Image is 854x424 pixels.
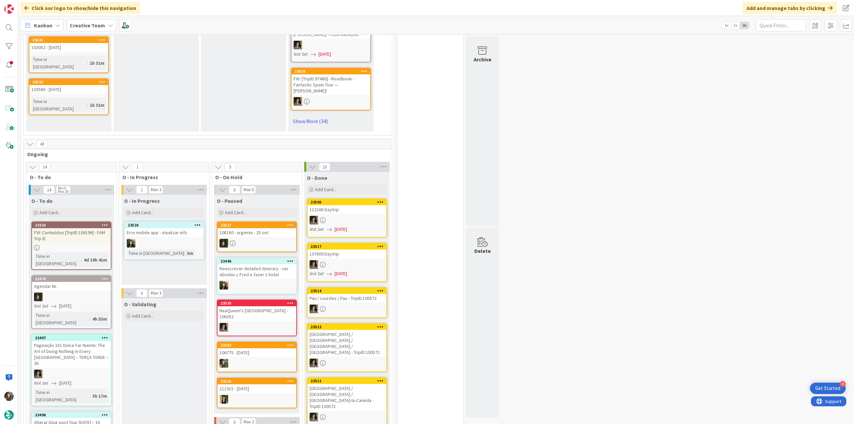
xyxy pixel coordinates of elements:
[244,188,254,191] div: Max 5
[308,250,386,258] div: 107609 Daytrip
[294,51,308,57] i: Not Set
[294,97,302,106] img: MS
[218,222,296,237] div: 23527108180 - urgente - 25 set
[185,250,195,257] div: 3m
[220,239,228,248] img: MC
[39,209,61,216] span: Add Card...
[32,228,111,243] div: FW: Conteúdos [TripID:106196] - FAM Trip IE
[743,2,837,14] div: Add and manage tabs by clicking
[474,55,491,63] div: Archive
[31,56,87,70] div: Time in [GEOGRAPHIC_DATA]
[311,289,386,293] div: 23514
[34,21,52,29] span: Kanban
[217,300,297,336] a: 23535NeaQueen's [GEOGRAPHIC_DATA] - 106352MS
[132,209,153,216] span: Add Card...
[308,244,386,258] div: 23517107609 Daytrip
[32,276,111,282] div: 23470
[307,243,387,282] a: 23517107609 DaytripMSNot Set[DATE]
[34,370,43,378] img: MS
[127,250,184,257] div: Time in [GEOGRAPHIC_DATA]
[124,197,160,204] span: O - In Progress
[310,260,318,269] img: MS
[35,223,111,228] div: 23323
[14,1,30,9] span: Support
[81,256,82,264] span: :
[307,323,387,372] a: 23513[GEOGRAPHIC_DATA] / [GEOGRAPHIC_DATA] / [GEOGRAPHIC_DATA] / [GEOGRAPHIC_DATA] - TripID:100572MS
[35,277,111,281] div: 23470
[319,163,330,171] span: 23
[32,335,111,341] div: 23497
[291,68,371,110] a: 23516FW: [TripID:97486] - Roadbook - Fantastic Spain Tour — [PERSON_NAME]!MS
[31,98,87,112] div: Time in [GEOGRAPHIC_DATA]
[310,413,318,421] img: MS
[221,259,296,264] div: 23446
[218,395,296,404] div: SP
[29,36,109,73] a: 23531103052 - [DATE]Time in [GEOGRAPHIC_DATA]:1h 31m
[840,381,846,387] div: 4
[740,22,749,29] span: 3x
[218,378,296,393] div: 23528111915 - [DATE]
[810,383,846,394] div: Open Get Started checklist, remaining modules: 4
[32,222,111,228] div: 23323
[335,270,347,277] span: [DATE]
[32,370,111,378] div: MS
[815,385,840,392] div: Get Started
[335,226,347,233] span: [DATE]
[91,392,109,400] div: 3h 17m
[132,313,153,319] span: Add Card...
[124,222,204,260] a: 23526Erro mobile app - atualizar infsBCTime in [GEOGRAPHIC_DATA]:3m
[32,276,111,291] div: 23470Agendar NL
[215,174,294,180] span: O - On Hold
[32,282,111,291] div: Agendar NL
[59,380,71,387] span: [DATE]
[32,222,111,243] div: 23323FW: Conteúdos [TripID:106196] - FAM Trip IE
[29,79,108,94] div: 23532103586 - [DATE]
[34,389,90,403] div: Time in [GEOGRAPHIC_DATA]
[35,336,111,340] div: 23497
[308,324,386,330] div: 23513
[308,288,386,303] div: 23514Pau / Lourdes / Pau - TripID:100572
[220,359,228,368] img: IG
[221,301,296,306] div: 23535
[731,22,740,29] span: 2x
[292,41,370,49] div: MS
[125,222,203,228] div: 23526
[43,186,55,194] span: 14
[474,247,491,255] div: Delete
[244,420,254,424] div: Max 2
[218,384,296,393] div: 111915 - [DATE]
[91,315,109,323] div: 4h 53m
[125,228,203,237] div: Erro mobile app - atualizar infs
[307,198,387,238] a: 23506112166 DaytripMSNot Set[DATE]
[36,140,48,148] span: 43
[218,342,296,357] div: 23203106775 - [DATE]
[132,163,143,171] span: 1
[58,186,66,190] div: Min 0
[70,22,105,29] b: Creative Team
[27,151,384,157] span: Ongoing
[31,197,53,204] span: O - To do
[308,378,386,411] div: 23512[GEOGRAPHIC_DATA] / [GEOGRAPHIC_DATA] / [GEOGRAPHIC_DATA]-la-Canéda - TripID:100572
[90,392,91,400] span: :
[59,303,71,310] span: [DATE]
[308,324,386,357] div: 23513[GEOGRAPHIC_DATA] / [GEOGRAPHIC_DATA] / [GEOGRAPHIC_DATA] / [GEOGRAPHIC_DATA] - TripID:100572
[151,188,161,191] div: Max 3
[220,395,228,404] img: SP
[308,199,386,205] div: 23506
[220,323,228,332] img: MS
[31,275,111,329] a: 23470Agendar NLMCNot Set[DATE]Time in [GEOGRAPHIC_DATA]:4h 53m
[34,312,90,326] div: Time in [GEOGRAPHIC_DATA]
[315,186,336,192] span: Add Card...
[308,378,386,384] div: 23512
[122,174,201,180] span: O - In Progress
[311,244,386,249] div: 23517
[29,37,108,43] div: 23531
[308,260,386,269] div: MS
[218,300,296,321] div: 23535NeaQueen's [GEOGRAPHIC_DATA] - 106352
[308,288,386,294] div: 23514
[124,301,156,308] span: O - Validating
[4,410,14,420] img: avatar
[128,223,203,228] div: 23526
[308,294,386,303] div: Pau / Lourdes / Pau - TripID:100572
[310,359,318,367] img: MS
